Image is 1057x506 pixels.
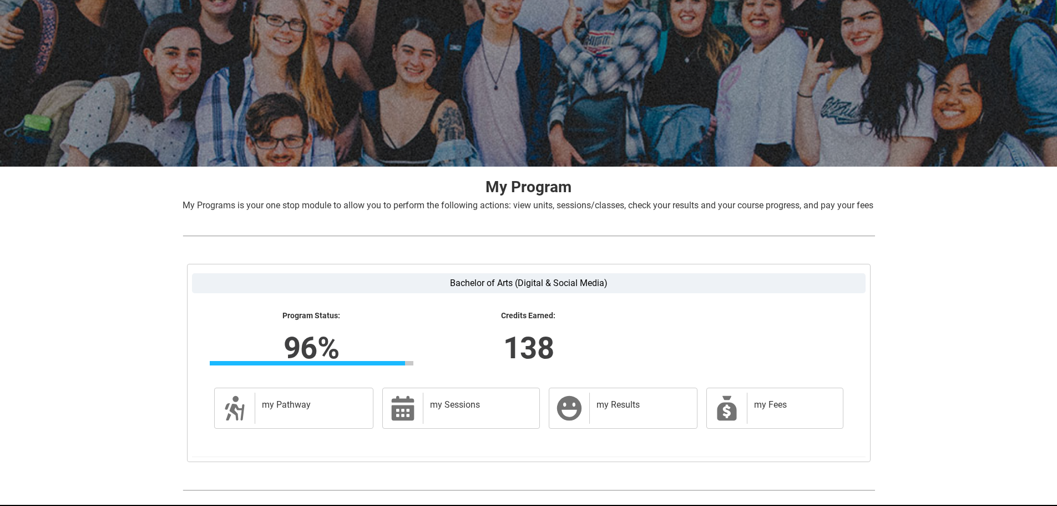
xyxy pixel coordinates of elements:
[183,200,873,211] span: My Programs is your one stop module to allow you to perform the following actions: view units, se...
[210,361,413,365] div: Progress Bar
[549,388,697,429] a: my Results
[221,395,248,422] span: Description of icon when needed
[754,399,832,410] h2: my Fees
[262,399,362,410] h2: my Pathway
[706,388,843,429] a: my Fees
[427,311,630,321] lightning-formatted-text: Credits Earned:
[430,399,528,410] h2: my Sessions
[355,325,701,370] lightning-formatted-number: 138
[485,178,572,196] strong: My Program
[596,399,685,410] h2: my Results
[183,230,875,242] img: REDU_GREY_LINE
[214,388,374,429] a: my Pathway
[183,484,875,496] img: REDU_GREY_LINE
[382,388,540,429] a: my Sessions
[210,311,413,321] lightning-formatted-text: Program Status:
[714,395,740,422] span: My Payments
[138,325,484,370] lightning-formatted-number: 96%
[192,273,866,293] label: Bachelor of Arts (Digital & Social Media)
